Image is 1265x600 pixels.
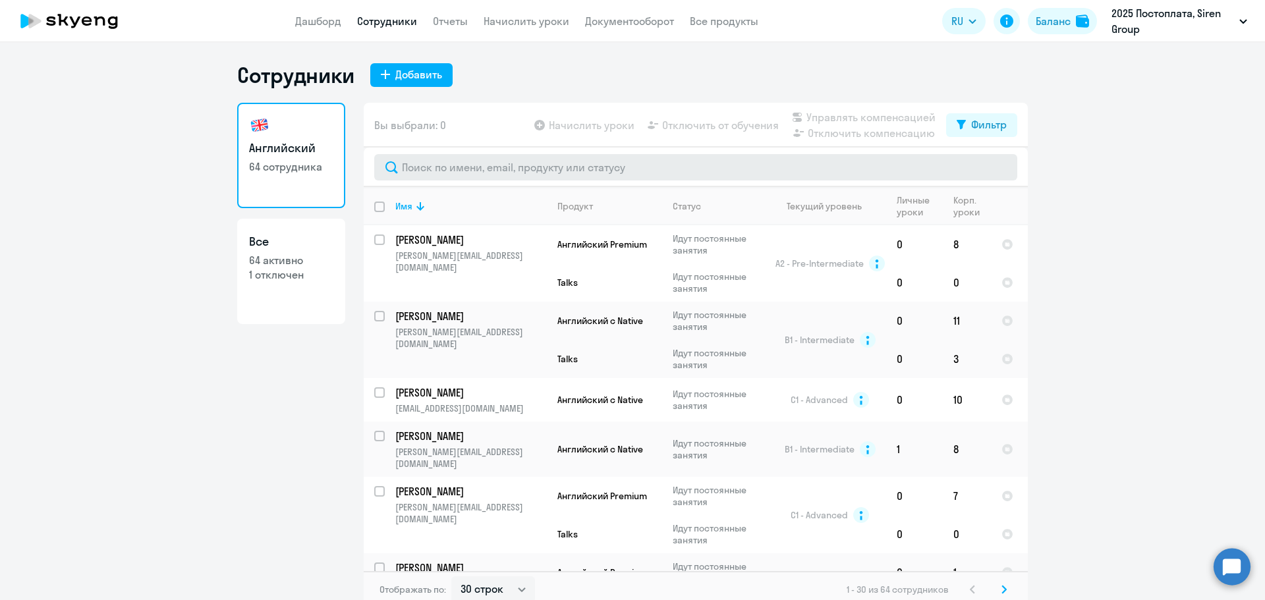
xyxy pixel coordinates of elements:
div: Статус [673,200,701,212]
span: B1 - Intermediate [785,443,855,455]
td: 0 [886,477,943,515]
span: Английский с Native [557,443,643,455]
h1: Сотрудники [237,62,354,88]
p: 64 активно [249,253,333,267]
span: C1 - Advanced [791,509,848,521]
a: [PERSON_NAME] [395,232,546,247]
button: Балансbalance [1028,8,1097,34]
h3: Все [249,233,333,250]
p: Идут постоянные занятия [673,437,763,461]
td: 1 [886,422,943,477]
a: Документооборот [585,14,674,28]
a: [PERSON_NAME] [395,560,546,575]
div: Добавить [395,67,442,82]
span: RU [951,13,963,29]
td: 0 [886,378,943,422]
p: Идут постоянные занятия [673,347,763,371]
p: [PERSON_NAME] [395,309,544,323]
p: Идут постоянные занятия [673,232,763,256]
p: Идут постоянные занятия [673,309,763,333]
td: 1 [943,553,991,591]
p: [PERSON_NAME] [395,232,544,247]
p: 64 сотрудника [249,159,333,174]
img: balance [1076,14,1089,28]
div: Баланс [1036,13,1071,29]
p: Идут постоянные занятия [673,522,763,546]
p: [PERSON_NAME] [395,385,544,400]
td: 0 [943,515,991,553]
p: [PERSON_NAME] [395,429,544,443]
div: Продукт [557,200,593,212]
p: 2025 Постоплата, Siren Group [1111,5,1234,37]
a: Английский64 сотрудника [237,103,345,208]
a: Отчеты [433,14,468,28]
p: Идут постоянные занятия [673,484,763,508]
div: Фильтр [971,117,1007,132]
p: Идут постоянные занятия [673,560,763,584]
p: Идут постоянные занятия [673,388,763,412]
td: 3 [943,340,991,378]
a: Все64 активно1 отключен [237,219,345,324]
img: english [249,115,270,136]
span: B1 - Intermediate [785,334,855,346]
td: 0 [886,225,943,263]
button: 2025 Постоплата, Siren Group [1105,5,1254,37]
div: Имя [395,200,546,212]
a: Начислить уроки [484,14,569,28]
p: [PERSON_NAME][EMAIL_ADDRESS][DOMAIN_NAME] [395,326,546,350]
span: Talks [557,277,578,288]
span: C1 - Advanced [791,394,848,406]
a: Дашборд [295,14,341,28]
td: 0 [886,553,943,591]
p: [PERSON_NAME] [395,484,544,499]
span: Talks [557,528,578,540]
div: Корп. уроки [953,194,990,218]
p: [EMAIL_ADDRESS][DOMAIN_NAME] [395,402,546,414]
span: Английский Premium [557,238,647,250]
a: [PERSON_NAME] [395,484,546,499]
span: A2 - Pre-Intermediate [775,258,864,269]
span: Вы выбрали: 0 [374,117,446,133]
a: Сотрудники [357,14,417,28]
td: 11 [943,302,991,340]
a: Все продукты [690,14,758,28]
button: RU [942,8,986,34]
td: 0 [886,340,943,378]
div: Имя [395,200,412,212]
p: [PERSON_NAME][EMAIL_ADDRESS][DOMAIN_NAME] [395,501,546,525]
p: Идут постоянные занятия [673,271,763,294]
td: 0 [886,515,943,553]
span: Английский с Native [557,394,643,406]
div: Текущий уровень [787,200,862,212]
p: 1 отключен [249,267,333,282]
td: 0 [943,263,991,302]
td: 8 [943,225,991,263]
span: Английский Premium [557,490,647,502]
button: Добавить [370,63,453,87]
p: [PERSON_NAME][EMAIL_ADDRESS][DOMAIN_NAME] [395,446,546,470]
p: [PERSON_NAME] [395,560,544,575]
span: Talks [557,353,578,365]
h3: Английский [249,140,333,157]
td: 0 [886,302,943,340]
a: [PERSON_NAME] [395,309,546,323]
span: Английский с Native [557,315,643,327]
input: Поиск по имени, email, продукту или статусу [374,154,1017,180]
p: [PERSON_NAME][EMAIL_ADDRESS][DOMAIN_NAME] [395,250,546,273]
td: 7 [943,477,991,515]
span: Английский Premium [557,566,647,578]
td: 0 [886,263,943,302]
a: [PERSON_NAME] [395,385,546,400]
td: 8 [943,422,991,477]
span: 1 - 30 из 64 сотрудников [847,584,949,595]
a: [PERSON_NAME] [395,429,546,443]
td: 10 [943,378,991,422]
button: Фильтр [946,113,1017,137]
div: Текущий уровень [774,200,885,212]
span: Отображать по: [379,584,446,595]
div: Личные уроки [897,194,942,218]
